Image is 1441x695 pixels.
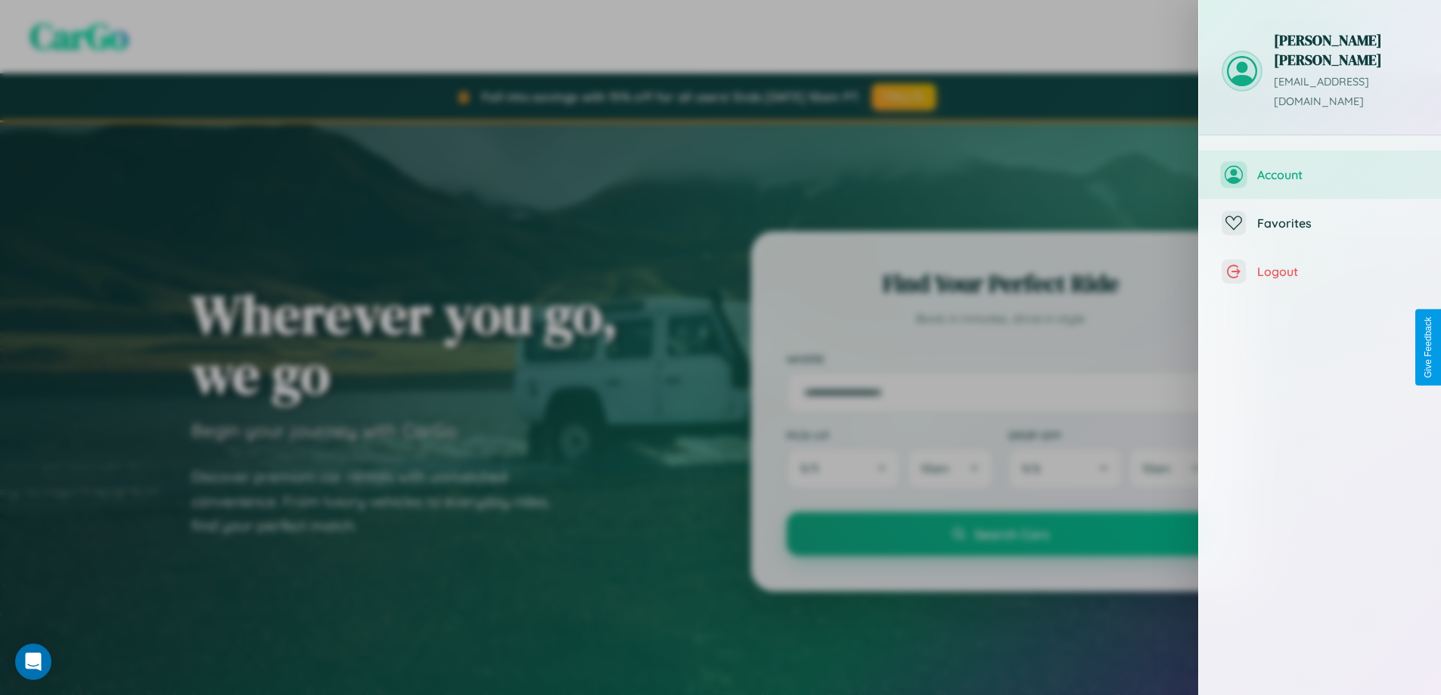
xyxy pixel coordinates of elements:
button: Logout [1199,247,1441,296]
p: [EMAIL_ADDRESS][DOMAIN_NAME] [1274,73,1418,112]
h3: [PERSON_NAME] [PERSON_NAME] [1274,30,1418,70]
button: Account [1199,150,1441,199]
button: Favorites [1199,199,1441,247]
div: Give Feedback [1423,317,1433,378]
span: Favorites [1257,216,1418,231]
div: Open Intercom Messenger [15,644,51,680]
span: Logout [1257,264,1418,279]
span: Account [1257,167,1418,182]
